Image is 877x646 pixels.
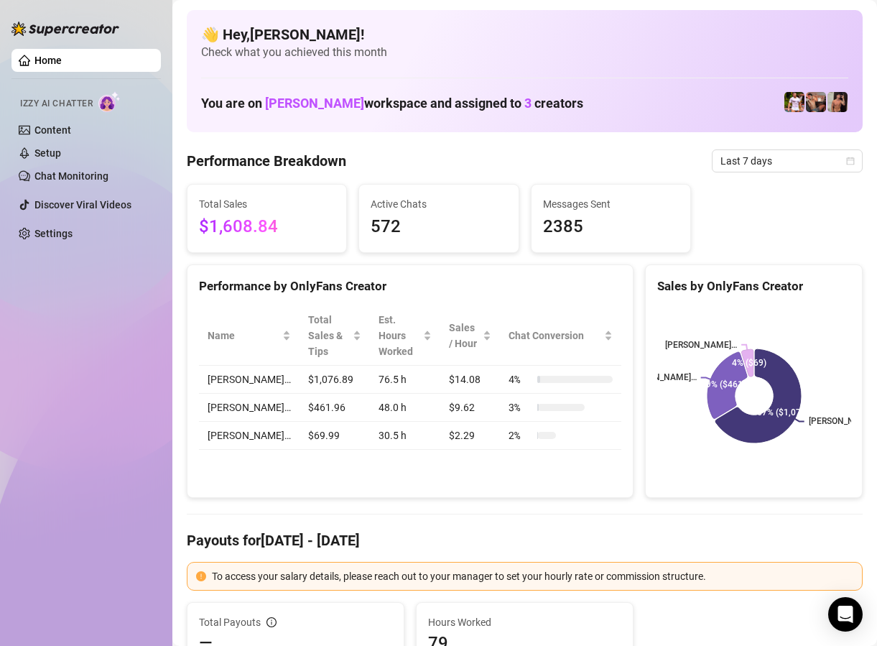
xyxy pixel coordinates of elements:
td: $9.62 [440,394,500,422]
span: Total Sales & Tips [308,312,350,359]
a: Chat Monitoring [34,170,108,182]
img: logo-BBDzfeDw.svg [11,22,119,36]
div: Open Intercom Messenger [828,597,863,632]
td: $1,076.89 [300,366,370,394]
span: 2385 [543,213,679,241]
td: [PERSON_NAME]… [199,422,300,450]
h4: Payouts for [DATE] - [DATE] [187,530,863,550]
td: 30.5 h [370,422,441,450]
h1: You are on workspace and assigned to creators [201,96,583,111]
a: Discover Viral Videos [34,199,131,211]
span: $1,608.84 [199,213,335,241]
span: Active Chats [371,196,506,212]
img: Zach [827,92,848,112]
span: Chat Conversion [509,328,601,343]
span: Name [208,328,279,343]
span: exclamation-circle [196,571,206,581]
th: Chat Conversion [500,306,621,366]
h4: Performance Breakdown [187,151,346,171]
span: 2 % [509,428,532,443]
div: Sales by OnlyFans Creator [657,277,850,296]
text: [PERSON_NAME]… [665,340,737,350]
h4: 👋 Hey, [PERSON_NAME] ! [201,24,848,45]
a: Home [34,55,62,66]
td: 76.5 h [370,366,441,394]
td: [PERSON_NAME]… [199,394,300,422]
img: Osvaldo [806,92,826,112]
td: $14.08 [440,366,500,394]
span: Check what you achieved this month [201,45,848,60]
span: Messages Sent [543,196,679,212]
span: Total Sales [199,196,335,212]
span: Sales / Hour [449,320,480,351]
span: 3 [524,96,532,111]
td: $69.99 [300,422,370,450]
span: Hours Worked [428,614,621,630]
span: info-circle [266,617,277,627]
span: 4 % [509,372,532,387]
td: 48.0 h [370,394,441,422]
span: Total Payouts [199,614,261,630]
th: Sales / Hour [440,306,500,366]
td: $461.96 [300,394,370,422]
img: Hector [784,92,804,112]
th: Name [199,306,300,366]
a: Settings [34,228,73,239]
span: calendar [846,157,855,165]
img: AI Chatter [98,91,121,112]
div: Performance by OnlyFans Creator [199,277,621,296]
span: 3 % [509,400,532,415]
div: To access your salary details, please reach out to your manager to set your hourly rate or commis... [212,568,853,584]
td: [PERSON_NAME]… [199,366,300,394]
a: Setup [34,147,61,159]
span: 572 [371,213,506,241]
th: Total Sales & Tips [300,306,370,366]
span: [PERSON_NAME] [265,96,364,111]
div: Est. Hours Worked [379,312,421,359]
a: Content [34,124,71,136]
span: Izzy AI Chatter [20,97,93,111]
td: $2.29 [440,422,500,450]
text: [PERSON_NAME]… [625,373,697,383]
span: Last 7 days [720,150,854,172]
